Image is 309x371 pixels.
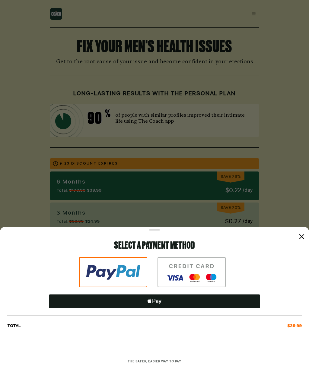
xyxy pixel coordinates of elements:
img: icon [145,297,164,306]
img: icon [158,257,226,287]
span: The safer, easier way to pay [128,359,181,363]
iframe: PayPal-paypal [49,336,260,353]
span: TOTAL [7,323,21,329]
p: Select a payment method [7,240,302,250]
img: icon [79,257,147,287]
span: $39.99 [287,323,302,329]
